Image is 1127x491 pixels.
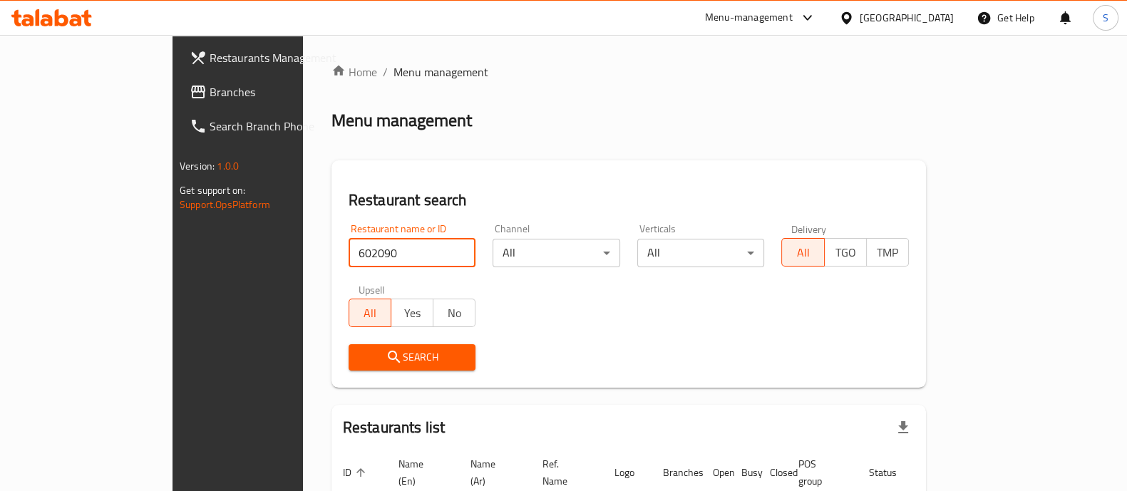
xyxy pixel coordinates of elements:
span: TGO [830,242,861,263]
a: Support.OpsPlatform [180,195,270,214]
span: All [788,242,818,263]
div: [GEOGRAPHIC_DATA] [860,10,954,26]
a: Branches [178,75,361,109]
input: Search for restaurant name or ID.. [349,239,476,267]
span: Search [360,348,465,366]
span: Search Branch Phone [210,118,349,135]
span: Name (Ar) [470,455,514,490]
div: All [637,239,765,267]
span: TMP [873,242,903,263]
button: Yes [391,299,433,327]
button: All [349,299,391,327]
button: TMP [866,238,909,267]
span: S [1103,10,1108,26]
span: Restaurants Management [210,49,349,66]
span: Status [869,464,915,481]
span: Name (En) [398,455,442,490]
span: Get support on: [180,181,245,200]
li: / [383,63,388,81]
button: No [433,299,475,327]
h2: Menu management [331,109,472,132]
span: Ref. Name [542,455,586,490]
span: Branches [210,83,349,100]
span: Version: [180,157,215,175]
span: 1.0.0 [217,157,239,175]
div: Menu-management [705,9,793,26]
label: Delivery [791,224,827,234]
h2: Restaurants list [343,417,445,438]
button: All [781,238,824,267]
button: Search [349,344,476,371]
span: Yes [397,303,428,324]
button: TGO [824,238,867,267]
span: Menu management [393,63,488,81]
a: Search Branch Phone [178,109,361,143]
label: Upsell [359,284,385,294]
span: No [439,303,470,324]
div: All [493,239,620,267]
h2: Restaurant search [349,190,909,211]
span: ID [343,464,370,481]
span: POS group [798,455,840,490]
span: All [355,303,386,324]
nav: breadcrumb [331,63,926,81]
a: Restaurants Management [178,41,361,75]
